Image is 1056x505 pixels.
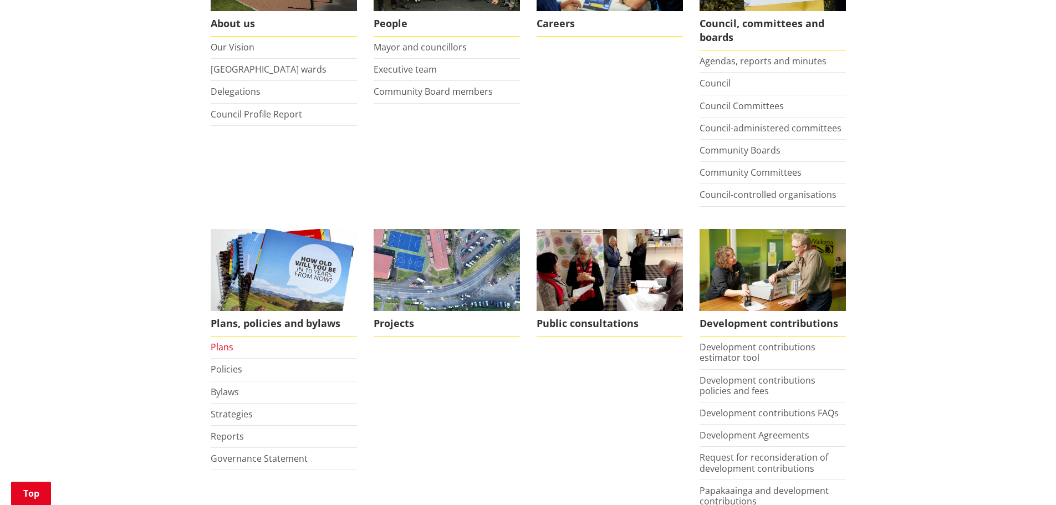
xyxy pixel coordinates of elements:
span: Public consultations [537,311,683,336]
a: Development contributions estimator tool [700,341,815,364]
img: public-consultations [537,229,683,312]
a: Council [700,77,731,89]
a: Reports [211,430,244,442]
img: Long Term Plan [211,229,357,312]
a: Community Board members [374,85,493,98]
a: public-consultations Public consultations [537,229,683,337]
span: People [374,11,520,37]
a: Community Boards [700,144,780,156]
a: Bylaws [211,386,239,398]
iframe: Messenger Launcher [1005,458,1045,498]
img: DJI_0336 [374,229,520,312]
a: Governance Statement [211,452,308,465]
a: Policies [211,363,242,375]
a: We produce a number of plans, policies and bylaws including the Long Term Plan Plans, policies an... [211,229,357,337]
a: Plans [211,341,233,353]
a: Development contributions FAQs [700,407,839,419]
span: Projects [374,311,520,336]
a: FInd out more about fees and fines here Development contributions [700,229,846,337]
a: Community Committees [700,166,802,178]
a: Projects [374,229,520,337]
a: Development contributions policies and fees [700,374,815,397]
span: Plans, policies and bylaws [211,311,357,336]
a: Council Committees [700,100,784,112]
a: Delegations [211,85,261,98]
span: Development contributions [700,311,846,336]
a: Mayor and councillors [374,41,467,53]
a: Strategies [211,408,253,420]
a: Executive team [374,63,437,75]
a: Development Agreements [700,429,809,441]
a: Our Vision [211,41,254,53]
a: Agendas, reports and minutes [700,55,827,67]
a: Request for reconsideration of development contributions [700,451,828,474]
a: [GEOGRAPHIC_DATA] wards [211,63,327,75]
span: Council, committees and boards [700,11,846,50]
a: Council Profile Report [211,108,302,120]
a: Council-controlled organisations [700,188,836,201]
span: About us [211,11,357,37]
span: Careers [537,11,683,37]
a: Top [11,482,51,505]
a: Council-administered committees [700,122,841,134]
img: Fees [700,229,846,312]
